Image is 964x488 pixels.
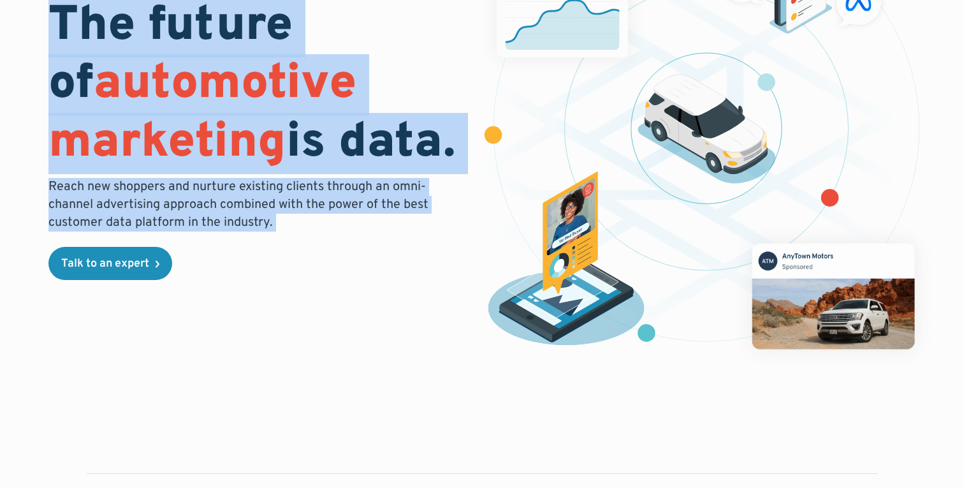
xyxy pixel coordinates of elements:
[476,172,656,351] img: persona of a buyer
[61,258,149,270] div: Talk to an expert
[48,54,356,174] span: automotive marketing
[729,221,937,371] img: mockup of facebook post
[48,178,436,232] p: Reach new shoppers and nurture existing clients through an omni-channel advertising approach comb...
[48,247,172,280] a: Talk to an expert
[638,74,776,183] img: illustration of a vehicle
